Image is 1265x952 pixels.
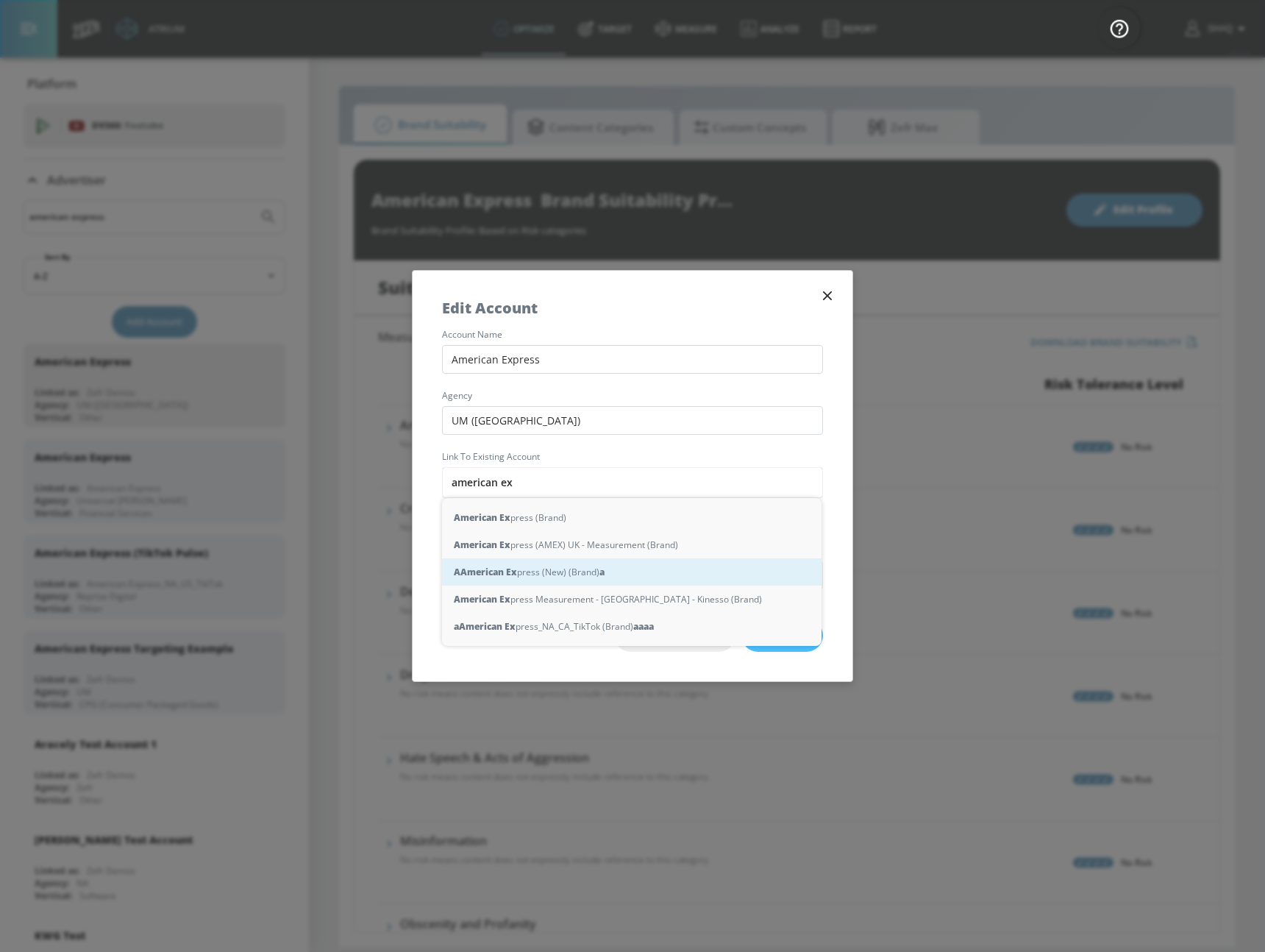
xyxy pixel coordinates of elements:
[442,531,822,558] div: press (AMEX) UK - Measurement (Brand)
[454,592,510,607] strong: American Ex
[454,564,460,580] strong: A
[442,330,823,339] label: account name
[638,619,644,634] strong: a
[442,300,538,316] h5: Edit Account
[442,391,823,400] label: agency
[649,619,654,634] strong: a
[442,452,823,461] label: Link to Existing Account
[644,619,649,634] strong: a
[1099,7,1140,49] button: Open Resource Center
[599,564,605,580] strong: a
[442,586,822,613] div: press Measurement - [GEOGRAPHIC_DATA] - Kinesso (Brand)
[459,619,516,634] strong: American Ex
[442,467,823,498] input: Enter account name
[442,504,822,531] div: press (Brand)
[442,558,822,586] div: press (New) (Brand)
[442,406,823,435] input: Enter agency name
[454,619,459,634] strong: a
[454,537,510,553] strong: American Ex
[442,345,823,374] input: Enter account name
[633,619,638,634] strong: a
[460,564,517,580] strong: American Ex
[442,613,822,640] div: press_NA_CA_TikTok (Brand)
[454,510,510,525] strong: American Ex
